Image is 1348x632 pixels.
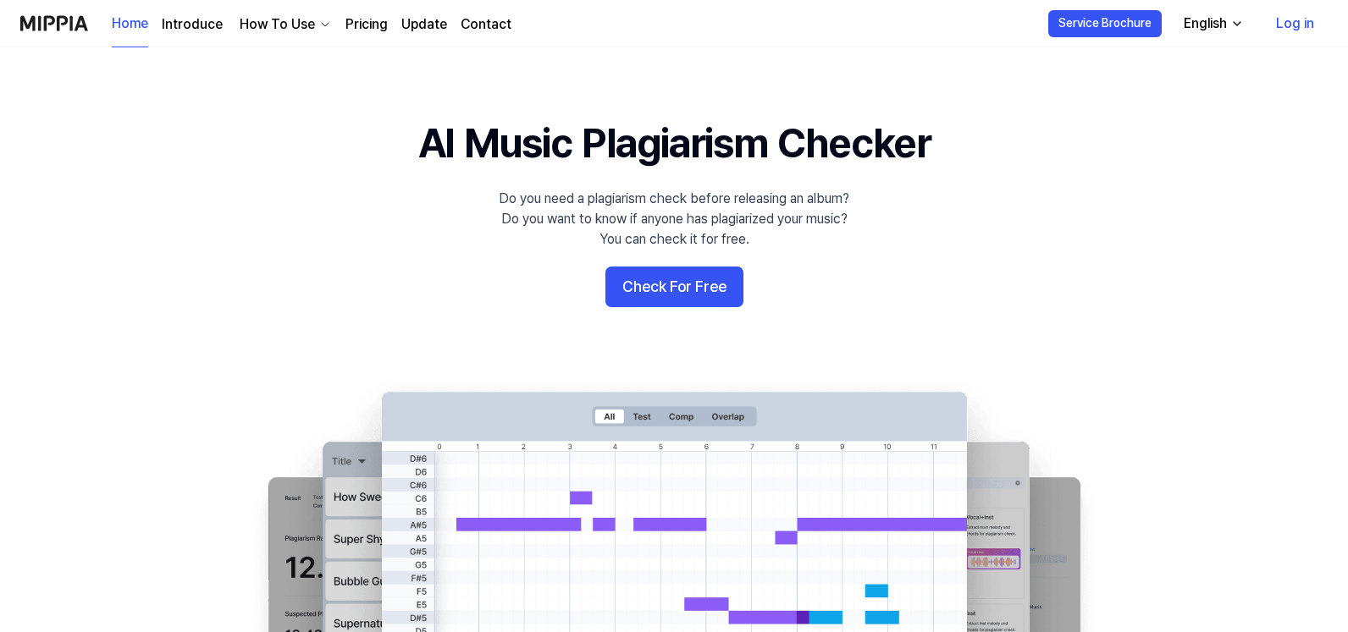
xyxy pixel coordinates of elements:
a: Introduce [162,14,223,35]
div: Do you need a plagiarism check before releasing an album? Do you want to know if anyone has plagi... [499,189,849,250]
a: Pricing [345,14,388,35]
a: Home [112,1,148,47]
button: English [1170,7,1254,41]
a: Update [401,14,447,35]
button: How To Use [236,14,332,35]
button: Service Brochure [1048,10,1162,37]
a: Contact [461,14,511,35]
div: How To Use [236,14,318,35]
div: English [1180,14,1230,34]
h1: AI Music Plagiarism Checker [418,115,931,172]
button: Check For Free [605,267,743,307]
